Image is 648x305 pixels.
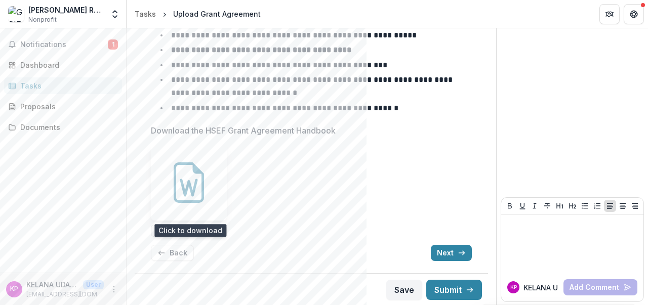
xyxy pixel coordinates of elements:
div: Documents [20,122,114,133]
button: Save [386,280,422,300]
button: Heading 1 [554,200,566,212]
button: Underline [516,200,529,212]
div: Proposals [20,101,114,112]
button: Align Center [617,200,629,212]
button: Submit [426,280,482,300]
span: HSEF GRANT AGREEMENT GUIDELINES HANDBOOK.docx [155,227,222,235]
button: Ordered List [591,200,603,212]
div: Tasks [20,80,114,91]
button: Align Left [604,200,616,212]
span: Nonprofit [28,15,57,24]
p: KELANA U [523,282,558,293]
a: Tasks [131,7,160,21]
p: Download the HSEF Grant Agreement Handbook [151,124,336,137]
div: Tasks [135,9,156,19]
a: Dashboard [4,57,122,73]
div: KELANA UDARA PAHANG [10,286,18,292]
button: Strike [541,200,553,212]
button: Align Right [629,200,641,212]
div: HSEF GRANT AGREEMENT GUIDELINES HANDBOOK.docx [151,145,227,237]
div: Dashboard [20,60,114,70]
img: GRIFFIN ROVERS EMPIRE [8,6,24,22]
span: Notifications [20,40,108,49]
button: More [108,283,120,295]
nav: breadcrumb [131,7,265,21]
a: Documents [4,119,122,136]
p: [EMAIL_ADDRESS][DOMAIN_NAME] [26,290,104,299]
div: Upload Grant Agreement [173,9,261,19]
button: Back [151,245,194,261]
span: 1 [108,39,118,50]
a: Proposals [4,98,122,115]
button: Notifications1 [4,36,122,53]
a: Tasks [4,77,122,94]
button: Bold [504,200,516,212]
button: Italicize [529,200,541,212]
button: Partners [599,4,620,24]
p: KELANA UDARA [GEOGRAPHIC_DATA] [26,279,79,290]
p: User [83,280,104,289]
button: Heading 2 [566,200,579,212]
button: Get Help [624,4,644,24]
button: Next [431,245,472,261]
button: Open entity switcher [108,4,122,24]
div: [PERSON_NAME] ROVERS EMPIRE [28,5,104,15]
div: KELANA UDARA PAHANG [510,285,517,290]
button: Bullet List [579,200,591,212]
button: Add Comment [563,279,637,295]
